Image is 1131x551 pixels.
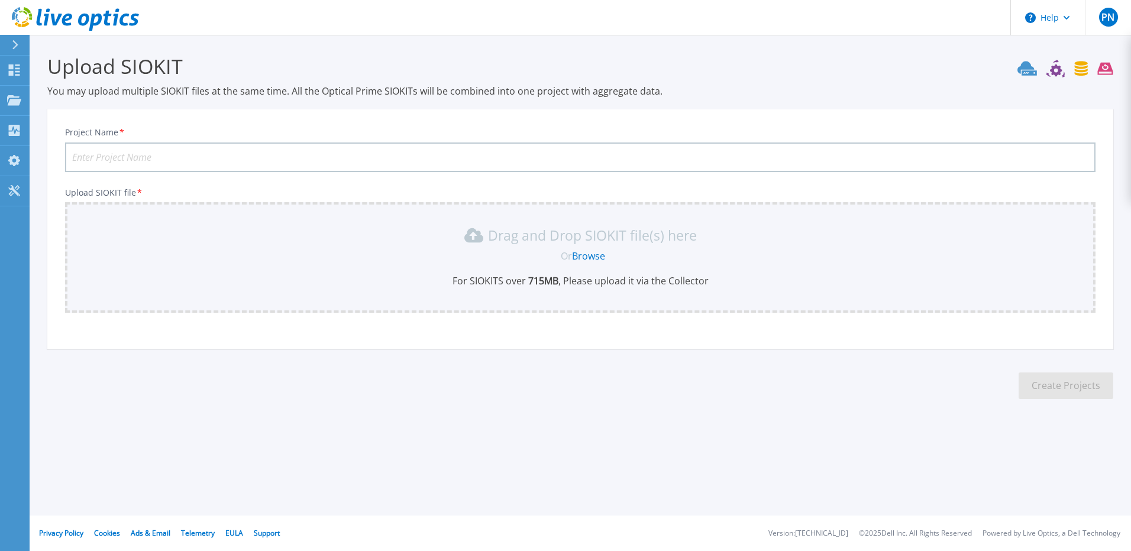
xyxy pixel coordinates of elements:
[181,528,215,538] a: Telemetry
[768,530,848,537] li: Version: [TECHNICAL_ID]
[488,229,697,241] p: Drag and Drop SIOKIT file(s) here
[572,249,605,262] a: Browse
[72,226,1088,287] div: Drag and Drop SIOKIT file(s) here OrBrowseFor SIOKITS over 715MB, Please upload it via the Collector
[131,528,170,538] a: Ads & Email
[65,142,1096,172] input: Enter Project Name
[94,528,120,538] a: Cookies
[859,530,972,537] li: © 2025 Dell Inc. All Rights Reserved
[47,53,1113,80] h3: Upload SIOKIT
[39,528,83,538] a: Privacy Policy
[225,528,243,538] a: EULA
[65,128,125,137] label: Project Name
[72,274,1088,287] p: For SIOKITS over , Please upload it via the Collector
[983,530,1120,537] li: Powered by Live Optics, a Dell Technology
[254,528,280,538] a: Support
[47,85,1113,98] p: You may upload multiple SIOKIT files at the same time. All the Optical Prime SIOKITs will be comb...
[561,249,572,262] span: Or
[526,274,558,287] b: 715 MB
[1019,372,1113,399] button: Create Projects
[65,188,1096,197] p: Upload SIOKIT file
[1101,12,1114,22] span: PN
